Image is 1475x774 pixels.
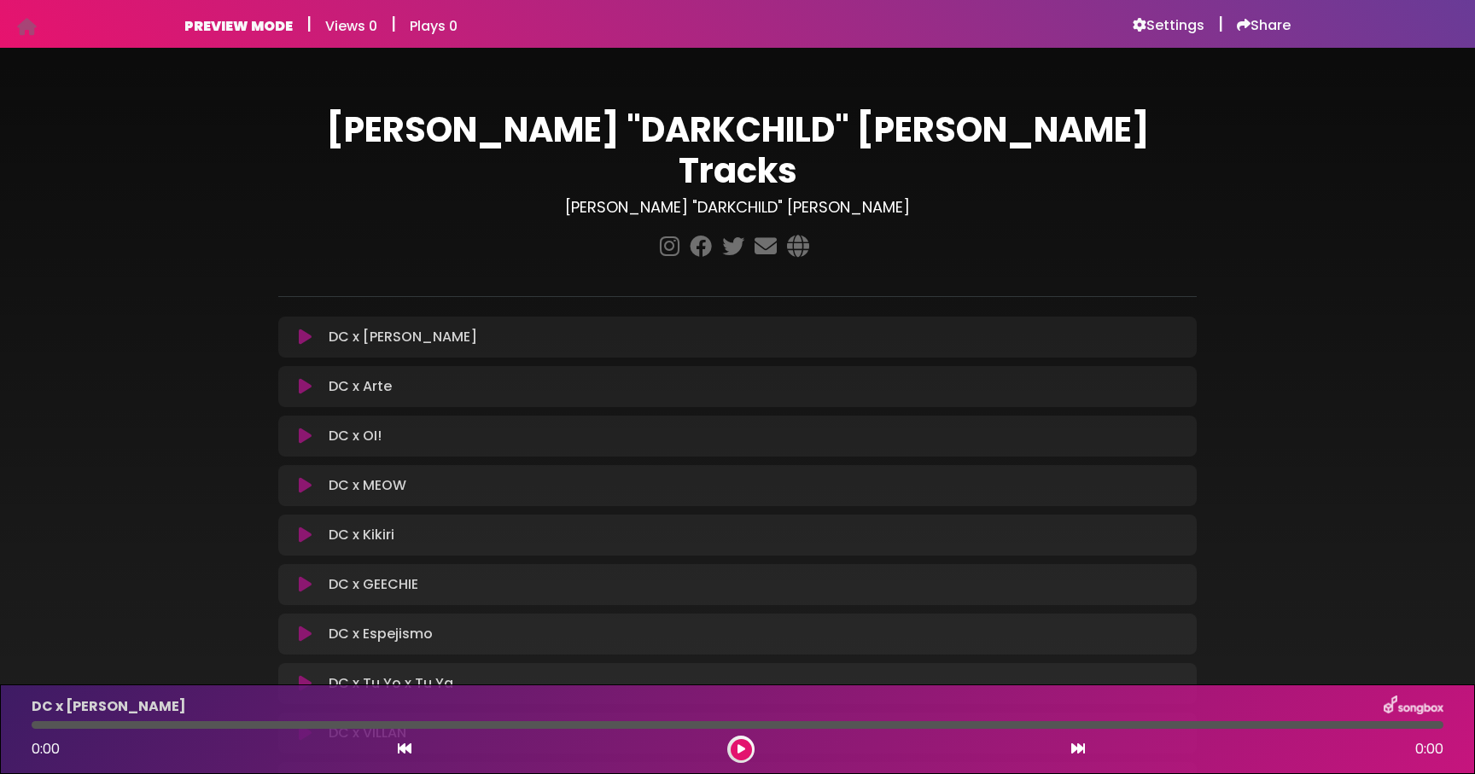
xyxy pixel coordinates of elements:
[184,18,293,34] h6: PREVIEW MODE
[410,18,458,34] h6: Plays 0
[1133,17,1204,34] a: Settings
[329,475,406,496] p: DC x MEOW
[1384,695,1443,718] img: songbox-logo-white.png
[329,376,392,397] p: DC x Arte
[329,624,433,644] p: DC x Espejismo
[329,574,418,595] p: DC x GEECHIE
[329,426,382,446] p: DC x OI!
[1237,17,1291,34] a: Share
[1415,739,1443,759] span: 0:00
[329,525,394,545] p: DC x Kikiri
[1218,14,1223,34] h5: |
[32,696,186,717] p: DC x [PERSON_NAME]
[32,739,60,759] span: 0:00
[325,18,377,34] h6: Views 0
[329,673,453,694] p: DC x Tu Yo x Tu Ya
[278,198,1197,217] h3: [PERSON_NAME] "DARKCHILD" [PERSON_NAME]
[306,14,312,34] h5: |
[391,14,396,34] h5: |
[329,327,477,347] p: DC x [PERSON_NAME]
[278,109,1197,191] h1: [PERSON_NAME] "DARKCHILD" [PERSON_NAME] Tracks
